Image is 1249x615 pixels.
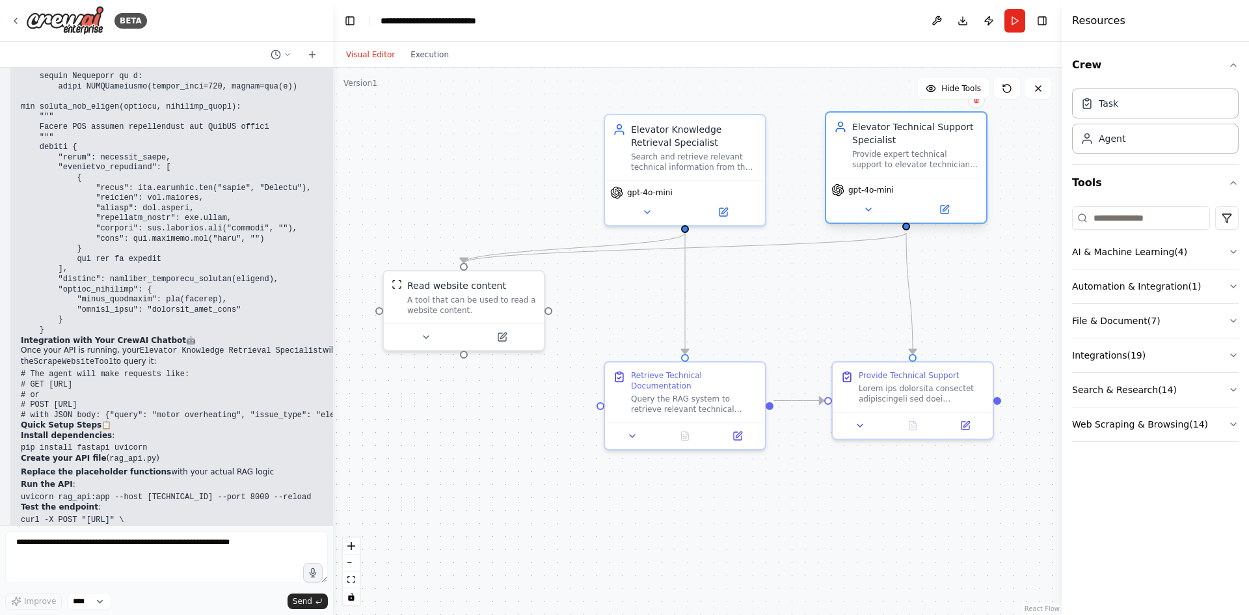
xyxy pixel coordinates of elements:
[631,123,757,149] div: Elevator Knowledge Retrieval Specialist
[21,346,391,367] p: Once your API is running, your will use the to query it:
[21,336,186,345] strong: Integration with Your CrewAI Chatbot
[1072,13,1125,29] h4: Resources
[1072,407,1239,441] button: Web Scraping & Browsing(14)
[1072,235,1239,269] button: AI & Machine Learning(4)
[1099,97,1118,110] div: Task
[109,454,156,463] code: rag_api.py
[381,14,507,27] nav: breadcrumb
[658,428,713,444] button: No output available
[907,202,981,217] button: Open in side panel
[1072,47,1239,83] button: Crew
[343,78,377,89] div: Version 1
[21,467,171,476] strong: Replace the placeholder functions
[5,593,62,610] button: Improve
[715,428,760,444] button: Open in side panel
[773,394,824,407] g: Edge from f8dbe8df-be6e-4779-8d3f-85ac86a6da1a to 87fafb57-2267-41dd-a7af-9b67f8a09789
[21,454,391,465] p: ( )
[631,370,757,391] div: Retrieve Technical Documentation
[678,233,692,354] g: Edge from 1a82bbc4-f391-4c5f-8578-7cdad28e6fc1 to f8dbe8df-be6e-4779-8d3f-85ac86a6da1a
[21,443,147,452] code: pip install fastapi uvicorn
[407,279,506,292] div: Read website content
[1072,83,1239,164] div: Crew
[288,594,328,609] button: Send
[407,295,536,316] div: A tool that can be used to read a website content.
[627,187,673,198] span: gpt-4o-mini
[392,279,402,290] img: ScrapeWebsiteTool
[21,480,73,489] strong: Run the API
[1025,605,1060,612] a: React Flow attribution
[21,431,112,440] strong: Install dependencies
[343,538,360,554] button: zoom in
[825,114,987,226] div: Elevator Technical Support SpecialistProvide expert technical support to elevator technicians by ...
[21,370,377,419] code: # The agent will make requests like: # GET [URL] # or # POST [URL] # with JSON body: {"query": "m...
[1072,373,1239,407] button: Search & Research(14)
[114,13,147,29] div: BETA
[338,47,403,62] button: Visual Editor
[968,91,985,108] button: Delete node
[21,480,391,490] p: :
[1033,12,1051,30] button: Hide right sidebar
[885,418,941,433] button: No output available
[21,502,98,512] strong: Test the endpoint
[21,515,316,545] code: curl -X POST "[URL]" \ -H "Content-Type: application/json" \ -d '{"query": "motor overheating", "...
[604,114,766,226] div: Elevator Knowledge Retrieval SpecialistSearch and retrieve relevant technical information from th...
[859,383,985,404] div: Lorem ips dolorsita consectet adipiscingeli sed doei temporinc, utlabor etd magnaali enimadmini'v...
[403,47,457,62] button: Execution
[21,420,101,430] strong: Quick Setup Steps
[343,554,360,571] button: zoom out
[21,467,391,478] p: with your actual RAG logic
[943,418,987,433] button: Open in side panel
[604,361,766,450] div: Retrieve Technical DocumentationQuery the RAG system to retrieve relevant technical documentation...
[831,361,994,440] div: Provide Technical SupportLorem ips dolorsita consectet adipiscingeli sed doei temporinc, utlabor ...
[1072,304,1239,338] button: File & Document(7)
[1072,338,1239,372] button: Integrations(19)
[26,6,104,35] img: Logo
[1072,165,1239,201] button: Tools
[343,588,360,605] button: toggle interactivity
[343,571,360,588] button: fit view
[686,204,760,220] button: Open in side panel
[900,233,919,354] g: Edge from d987b033-995b-411a-9650-ed0e896129e0 to 87fafb57-2267-41dd-a7af-9b67f8a09789
[21,431,391,441] p: :
[852,120,978,146] div: Elevator Technical Support Specialist
[457,233,692,263] g: Edge from 1a82bbc4-f391-4c5f-8578-7cdad28e6fc1 to c782a038-5fc4-4f05-8566-064b6ddeec17
[848,185,894,195] span: gpt-4o-mini
[918,78,989,99] button: Hide Tools
[293,596,312,607] span: Send
[383,270,545,351] div: ScrapeWebsiteToolRead website contentA tool that can be used to read a website content.
[631,152,757,172] div: Search and retrieve relevant technical information from the elevator documentation database using...
[21,502,391,513] p: :
[21,493,311,502] code: uvicorn rag_api:app --host [TECHNICAL_ID] --port 8000 --reload
[1072,201,1239,452] div: Tools
[265,47,297,62] button: Switch to previous chat
[21,336,391,346] h2: 🤖
[852,149,978,170] div: Provide expert technical support to elevator technicians by analyzing their problems, retrieving ...
[303,563,323,582] button: Click to speak your automation idea
[140,346,323,355] code: Elevator Knowledge Retrieval Specialist
[302,47,323,62] button: Start a new chat
[465,329,539,345] button: Open in side panel
[21,454,107,463] strong: Create your API file
[21,420,391,431] h2: 📋
[341,12,359,30] button: Hide left sidebar
[34,357,113,366] code: ScrapeWebsiteTool
[24,596,56,607] span: Improve
[1072,269,1239,303] button: Automation & Integration(1)
[631,394,757,415] div: Query the RAG system to retrieve relevant technical documentation for the technician's query: "{t...
[941,83,981,94] span: Hide Tools
[343,538,360,605] div: React Flow controls
[859,370,960,381] div: Provide Technical Support
[1099,132,1125,145] div: Agent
